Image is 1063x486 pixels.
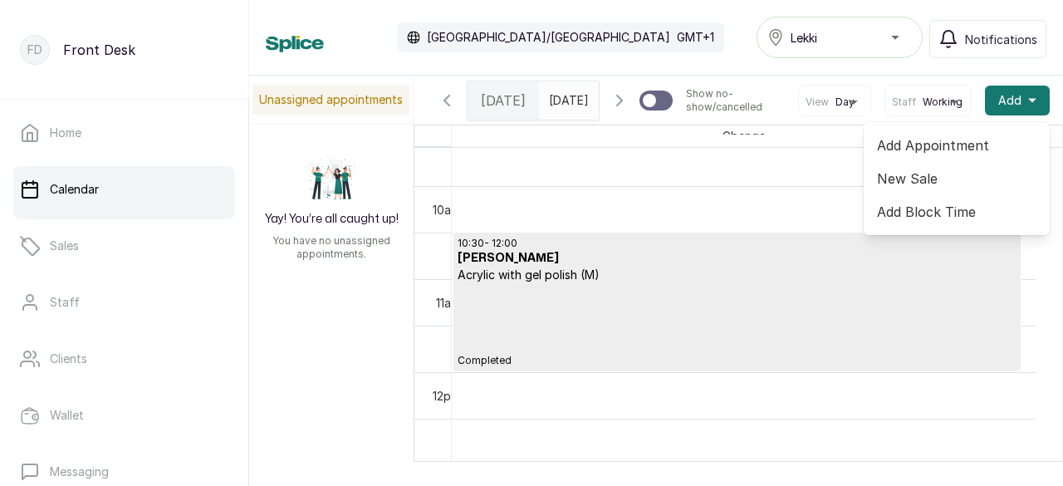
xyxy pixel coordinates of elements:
p: Unassigned appointments [252,85,409,115]
h2: Yay! You’re all caught up! [265,211,399,228]
button: Notifications [929,20,1046,58]
button: StaffWorking [892,96,964,109]
p: Staff [50,294,80,311]
p: Messaging [50,464,109,480]
p: FD [27,42,42,58]
button: Lekki [757,17,923,58]
p: Home [50,125,81,141]
p: GMT+1 [677,29,714,46]
p: You have no unassigned appointments. [259,234,404,261]
span: Gbenga [719,125,769,146]
p: Wallet [50,407,84,424]
h3: [PERSON_NAME] [458,250,1016,267]
p: Front Desk [63,40,135,60]
a: Home [13,110,235,156]
span: [DATE] [481,91,526,110]
span: Day [835,96,855,109]
p: Acrylic with gel polish (M) [458,267,1016,283]
p: Sales [50,238,79,254]
div: 12pm [429,387,463,405]
a: Calendar [13,166,235,213]
span: Add Block Time [877,202,1036,222]
p: Show no-show/cancelled [686,87,785,114]
span: Staff [892,96,916,109]
span: View [806,96,829,109]
p: 10:30 - 12:00 [458,237,1016,250]
div: 11am [433,294,463,312]
div: [DATE] [468,81,539,120]
a: Staff [13,279,235,326]
button: ViewDay [806,96,864,109]
p: Clients [50,351,87,367]
p: Completed [458,283,1016,367]
a: Clients [13,336,235,382]
span: Add Appointment [877,135,1036,155]
span: Working [923,96,963,109]
span: New Sale [877,169,1036,189]
div: 10am [429,201,463,218]
a: Wallet [13,392,235,439]
p: Calendar [50,181,99,198]
p: [GEOGRAPHIC_DATA]/[GEOGRAPHIC_DATA] [427,29,670,46]
span: Lekki [791,29,817,47]
div: Add [864,122,1050,235]
span: Notifications [965,31,1037,48]
a: Sales [13,223,235,269]
button: Add [985,86,1050,115]
span: Add [998,92,1021,109]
